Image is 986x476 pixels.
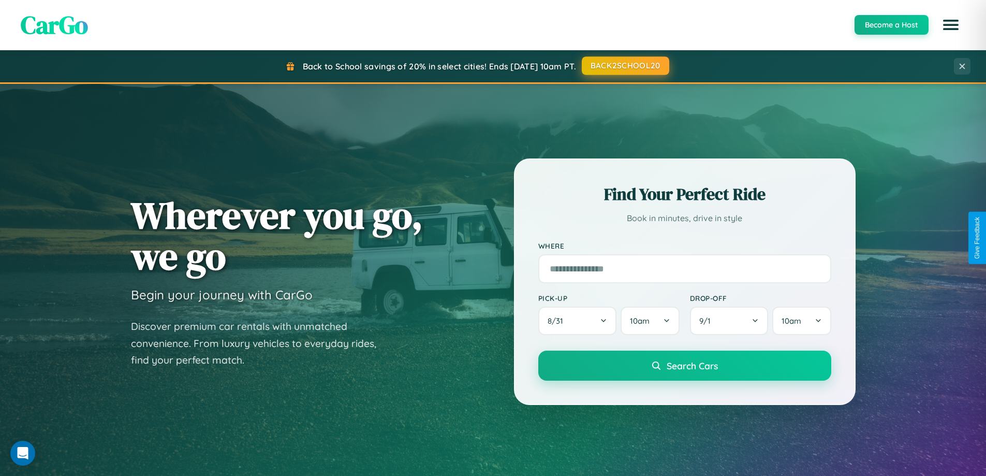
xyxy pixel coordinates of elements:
button: 9/1 [690,307,769,335]
h1: Wherever you go, we go [131,195,423,277]
span: 9 / 1 [699,316,716,326]
label: Pick-up [538,294,680,302]
p: Book in minutes, drive in style [538,211,831,226]
button: BACK2SCHOOL20 [582,56,669,75]
button: Open menu [936,10,965,39]
button: Search Cars [538,351,831,381]
span: 10am [782,316,801,326]
label: Where [538,241,831,250]
button: 8/31 [538,307,617,335]
span: Search Cars [667,360,718,371]
h3: Begin your journey with CarGo [131,287,313,302]
div: Give Feedback [974,217,981,259]
button: 10am [621,307,679,335]
button: 10am [772,307,831,335]
span: 8 / 31 [548,316,568,326]
label: Drop-off [690,294,831,302]
h2: Find Your Perfect Ride [538,183,831,206]
p: Discover premium car rentals with unmatched convenience. From luxury vehicles to everyday rides, ... [131,318,390,369]
span: 10am [630,316,650,326]
button: Become a Host [855,15,929,35]
span: CarGo [21,8,88,42]
span: Back to School savings of 20% in select cities! Ends [DATE] 10am PT. [303,61,576,71]
div: Open Intercom Messenger [10,441,35,466]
